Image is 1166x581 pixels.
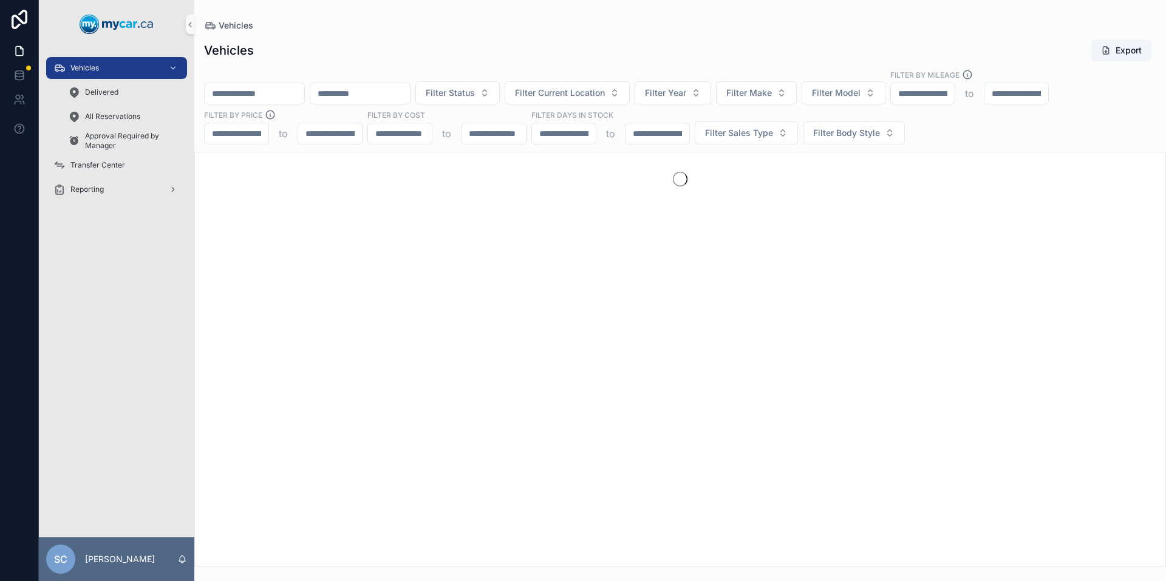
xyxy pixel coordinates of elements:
[204,19,253,32] a: Vehicles
[70,185,104,194] span: Reporting
[39,49,194,216] div: scrollable content
[204,42,254,59] h1: Vehicles
[726,87,772,99] span: Filter Make
[505,81,630,104] button: Select Button
[426,87,475,99] span: Filter Status
[61,130,187,152] a: Approval Required by Manager
[85,112,140,121] span: All Reservations
[46,154,187,176] a: Transfer Center
[367,109,425,120] label: FILTER BY COST
[705,127,773,139] span: Filter Sales Type
[46,178,187,200] a: Reporting
[716,81,797,104] button: Select Button
[531,109,613,120] label: Filter Days In Stock
[70,63,99,73] span: Vehicles
[46,57,187,79] a: Vehicles
[695,121,798,144] button: Select Button
[70,160,125,170] span: Transfer Center
[515,87,605,99] span: Filter Current Location
[890,69,960,80] label: Filter By Mileage
[85,131,175,151] span: Approval Required by Manager
[813,127,880,139] span: Filter Body Style
[85,87,118,97] span: Delivered
[606,126,615,141] p: to
[219,19,253,32] span: Vehicles
[415,81,500,104] button: Select Button
[61,81,187,103] a: Delivered
[61,106,187,127] a: All Reservations
[1091,39,1151,61] button: Export
[965,86,974,101] p: to
[645,87,686,99] span: Filter Year
[442,126,451,141] p: to
[204,109,262,120] label: FILTER BY PRICE
[803,121,905,144] button: Select Button
[80,15,154,34] img: App logo
[54,552,67,566] span: SC
[85,553,155,565] p: [PERSON_NAME]
[812,87,861,99] span: Filter Model
[635,81,711,104] button: Select Button
[802,81,885,104] button: Select Button
[279,126,288,141] p: to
